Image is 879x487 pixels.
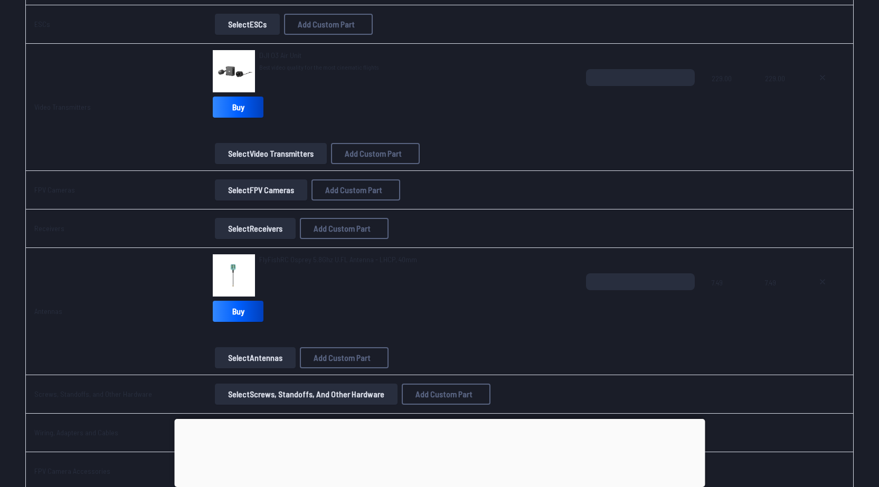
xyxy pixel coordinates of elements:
[314,354,371,362] span: Add Custom Part
[34,466,110,475] a: FPV Camera Accessories
[34,102,91,111] a: Video Transmitters
[34,389,152,398] a: Screws, Standoffs, and Other Hardware
[34,185,75,194] a: FPV Cameras
[345,149,402,158] span: Add Custom Part
[298,20,355,28] span: Add Custom Part
[34,307,62,316] a: Antennas
[765,273,792,324] span: 7.49
[215,384,398,405] button: SelectScrews, Standoffs, and Other Hardware
[215,179,307,200] button: SelectFPV Cameras
[213,384,400,405] a: SelectScrews, Standoffs, and Other Hardware
[402,384,490,405] button: Add Custom Part
[300,347,389,368] button: Add Custom Part
[300,218,389,239] button: Add Custom Part
[331,143,420,164] button: Add Custom Part
[213,254,255,297] img: image
[174,419,705,484] iframe: Advertisement
[213,143,329,164] a: SelectVideo Transmitters
[259,51,301,60] span: DJI O3 Air Unit
[314,224,371,233] span: Add Custom Part
[765,69,792,120] span: 229.00
[325,186,382,194] span: Add Custom Part
[215,14,280,35] button: SelectESCs
[213,347,298,368] a: SelectAntennas
[259,255,417,264] span: FlyFishRC Osprey 5.8Ghz U.FL Antenna - LHCP, 40mm
[213,218,298,239] a: SelectReceivers
[284,14,373,35] button: Add Custom Part
[311,179,400,200] button: Add Custom Part
[415,390,472,398] span: Add Custom Part
[34,20,50,28] a: ESCs
[34,428,118,437] a: Wiring, Adapters and Cables
[213,50,255,92] img: image
[213,301,263,322] a: Buy
[215,347,296,368] button: SelectAntennas
[34,224,64,233] a: Receivers
[215,218,296,239] button: SelectReceivers
[213,97,263,118] a: Buy
[215,143,327,164] button: SelectVideo Transmitters
[712,273,748,324] span: 7.49
[213,179,309,200] a: SelectFPV Cameras
[712,69,748,120] span: 229.00
[259,254,417,265] a: FlyFishRC Osprey 5.8Ghz U.FL Antenna - LHCP, 40mm
[259,63,379,71] span: Best video quality for the most cinematic flights
[259,50,379,61] a: DJI O3 Air Unit
[213,14,282,35] a: SelectESCs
